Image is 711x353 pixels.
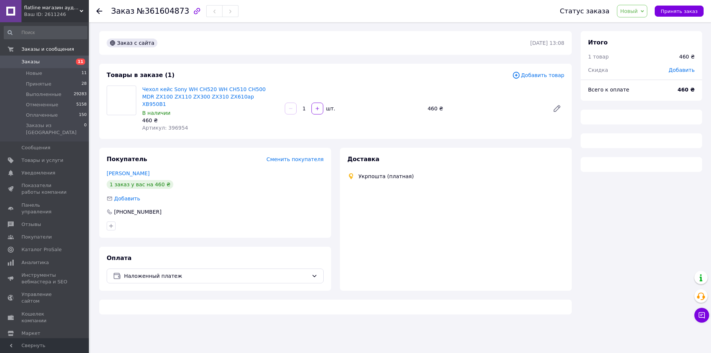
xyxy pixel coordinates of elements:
[142,125,188,131] span: Артикул: 396954
[661,9,698,14] span: Принять заказ
[550,101,564,116] a: Редактировать
[74,91,87,98] span: 29283
[84,122,87,136] span: 0
[111,7,134,16] span: Заказ
[669,67,695,73] span: Добавить
[425,103,547,114] div: 460 ₴
[588,39,608,46] span: Итого
[26,91,61,98] span: Выполненные
[142,117,279,124] div: 460 ₴
[76,101,87,108] span: 5158
[21,272,69,285] span: Инструменты вебмастера и SEO
[21,311,69,324] span: Кошелек компании
[21,46,74,53] span: Заказы и сообщения
[114,196,140,202] span: Добавить
[560,7,610,15] div: Статус заказа
[4,26,87,39] input: Поиск
[21,144,50,151] span: Сообщения
[357,173,416,180] div: Укрпошта (платная)
[21,182,69,196] span: Показатели работы компании
[530,40,564,46] time: [DATE] 13:08
[679,53,695,60] div: 460 ₴
[21,59,40,65] span: Заказы
[21,170,55,176] span: Уведомления
[137,7,189,16] span: №361604873
[588,54,609,60] span: 1 товар
[107,170,150,176] a: [PERSON_NAME]
[26,101,58,108] span: Отмененные
[694,308,709,323] button: Чат с покупателем
[588,87,629,93] span: Всего к оплате
[81,70,87,77] span: 11
[26,122,84,136] span: Заказы из [GEOGRAPHIC_DATA]
[21,259,49,266] span: Аналитика
[620,8,638,14] span: Новый
[96,7,102,15] div: Вернуться назад
[678,87,695,93] b: 460 ₴
[81,81,87,87] span: 28
[79,112,87,119] span: 150
[21,234,52,240] span: Покупатели
[347,156,380,163] span: Доставка
[24,4,80,11] span: flatline магазин аудио аксессуаров
[26,81,51,87] span: Принятые
[26,70,42,77] span: Новые
[142,110,170,116] span: В наличии
[21,246,61,253] span: Каталог ProSale
[21,202,69,215] span: Панель управления
[21,330,40,337] span: Маркет
[107,71,174,79] span: Товары в заказе (1)
[113,208,162,216] div: [PHONE_NUMBER]
[267,156,324,162] span: Сменить покупателя
[142,86,266,107] a: Чехол кейс Sony WH CH520 WH CH510 CH500 MDR ZX100 ZX110 ZX300 ZX310 ZX610ap XB950B1
[24,11,89,18] div: Ваш ID: 2611246
[107,39,157,47] div: Заказ с сайта
[26,112,58,119] span: Оплаченные
[76,59,85,65] span: 11
[324,105,336,112] div: шт.
[124,272,308,280] span: Наложенный платеж
[655,6,704,17] button: Принять заказ
[588,67,608,73] span: Скидка
[107,156,147,163] span: Покупатель
[21,221,41,228] span: Отзывы
[107,254,131,262] span: Оплата
[512,71,564,79] span: Добавить товар
[21,291,69,304] span: Управление сайтом
[21,157,63,164] span: Товары и услуги
[107,180,173,189] div: 1 заказ у вас на 460 ₴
